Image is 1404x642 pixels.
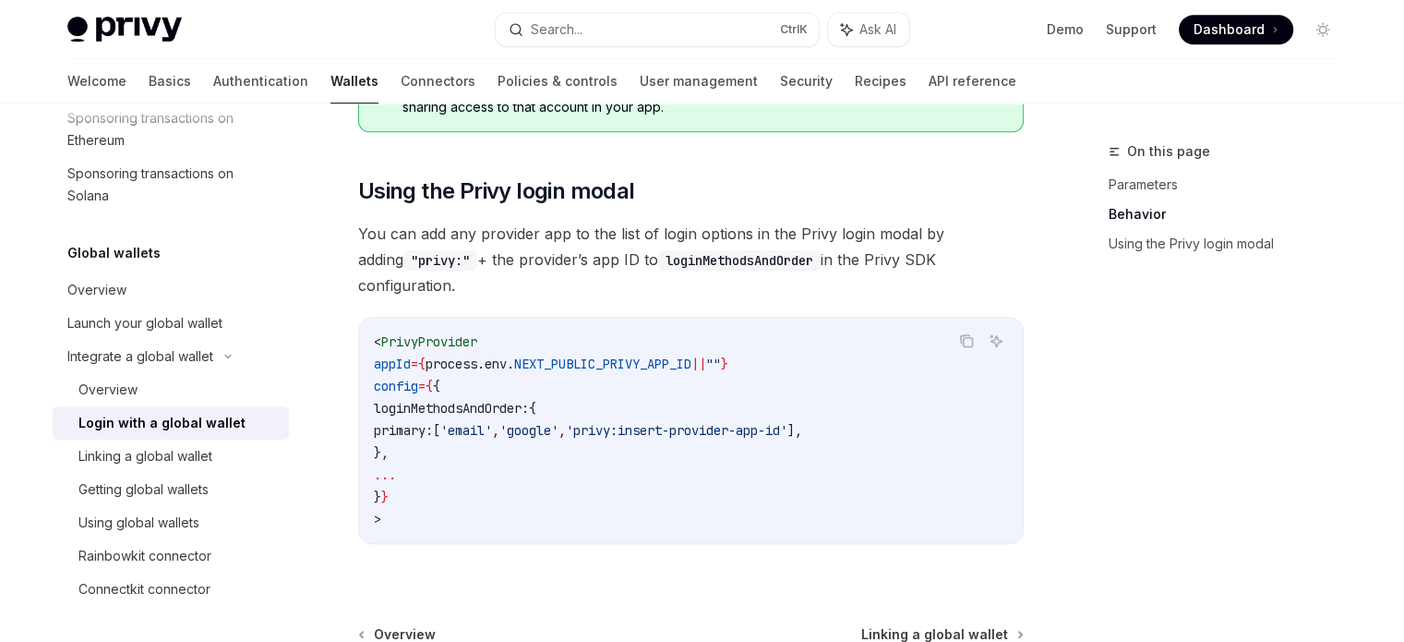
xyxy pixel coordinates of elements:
span: PrivyProvider [381,333,477,350]
span: > [374,511,381,527]
div: Launch your global wallet [67,312,222,334]
a: Overview [53,273,289,307]
span: On this page [1127,140,1210,163]
a: Connectkit connector [53,573,289,606]
a: Sponsoring transactions on Solana [53,157,289,212]
button: Ask AI [984,329,1008,353]
span: . [507,356,514,372]
a: Using the Privy login modal [1109,229,1352,259]
a: API reference [929,59,1016,103]
span: = [411,356,418,372]
div: Linking a global wallet [78,445,212,467]
span: Ctrl K [780,22,808,37]
span: } [721,356,728,372]
span: } [374,489,381,505]
span: env [485,356,507,372]
span: Dashboard [1194,20,1265,39]
a: Getting global wallets [53,473,289,506]
a: Behavior [1109,200,1352,229]
div: Rainbowkit connector [78,545,211,567]
span: ... [374,466,396,483]
span: { [418,356,426,372]
span: loginMethodsAndOrder: [374,400,529,417]
div: Connectkit connector [78,578,210,600]
a: Rainbowkit connector [53,539,289,573]
h5: Global wallets [67,242,161,264]
span: , [492,422,499,439]
span: . [477,356,485,372]
span: Using the Privy login modal [358,176,635,206]
a: Overview [53,373,289,406]
a: Wallets [330,59,378,103]
a: Linking a global wallet [53,440,289,473]
a: User management [640,59,758,103]
button: Search...CtrlK [496,13,819,46]
div: Search... [531,18,582,41]
button: Ask AI [828,13,909,46]
a: Parameters [1109,170,1352,200]
div: Integrate a global wallet [67,345,213,368]
a: Launch your global wallet [53,307,289,340]
a: Dashboard [1179,15,1293,44]
span: 'google' [499,422,558,439]
a: Support [1106,20,1157,39]
span: Ask AI [859,20,896,39]
span: primary: [374,422,433,439]
span: } [381,489,389,505]
div: Overview [67,279,126,301]
code: loginMethodsAndOrder [658,250,821,271]
span: ], [787,422,802,439]
code: "privy:" [403,250,477,271]
img: light logo [67,17,182,42]
div: Using global wallets [78,512,199,534]
button: Copy the contents from the code block [954,329,978,353]
span: You can add any provider app to the list of login options in the Privy login modal by adding + th... [358,221,1024,298]
span: }, [374,444,389,461]
span: 'privy:insert-provider-app-id' [566,422,787,439]
span: { [529,400,536,417]
span: { [433,378,440,394]
span: , [558,422,566,439]
span: || [691,356,706,372]
span: appId [374,356,411,372]
span: config [374,378,418,394]
a: Welcome [67,59,126,103]
div: Sponsoring transactions on Solana [67,163,278,207]
span: "" [706,356,721,372]
span: [ [433,422,440,439]
a: Security [780,59,833,103]
div: Getting global wallets [78,478,209,501]
span: { [426,378,433,394]
a: Basics [149,59,191,103]
span: = [418,378,426,394]
a: Policies & controls [498,59,618,103]
a: Connectors [401,59,475,103]
button: Toggle dark mode [1308,15,1338,44]
span: 'email' [440,422,492,439]
span: process [426,356,477,372]
div: Login with a global wallet [78,412,246,434]
a: Authentication [213,59,308,103]
span: NEXT_PUBLIC_PRIVY_APP_ID [514,356,691,372]
div: Overview [78,379,138,401]
a: Login with a global wallet [53,406,289,440]
span: < [374,333,381,350]
a: Demo [1047,20,1084,39]
a: Recipes [855,59,906,103]
a: Using global wallets [53,506,289,539]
